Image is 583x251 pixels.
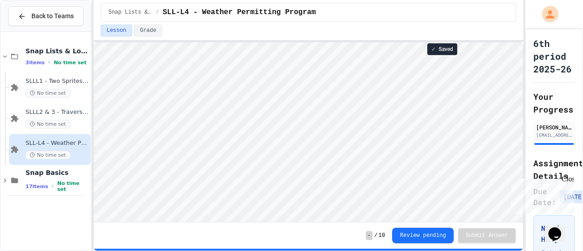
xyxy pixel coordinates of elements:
[8,6,83,26] button: Back to Teams
[374,232,378,239] span: /
[134,25,162,36] button: Grade
[26,151,70,159] span: No time set
[541,223,567,245] h3: Need Help?
[26,77,89,85] span: SLLL1 - Two Sprites Talking
[507,175,574,214] iframe: chat widget
[533,90,575,116] h2: Your Progress
[545,215,574,242] iframe: chat widget
[57,180,89,192] span: No time set
[533,157,575,182] h2: Assignment Details
[532,4,561,25] div: My Account
[536,123,572,131] div: [PERSON_NAME]
[4,4,63,58] div: Chat with us now!Close
[26,120,70,128] span: No time set
[54,60,87,66] span: No time set
[378,232,385,239] span: 10
[458,228,516,243] button: Submit Answer
[26,184,48,190] span: 17 items
[392,228,454,243] button: Review pending
[439,46,453,53] span: Saved
[163,7,316,18] span: SLL-L4 - Weather Permitting Program
[48,59,50,66] span: •
[156,9,159,16] span: /
[431,46,436,53] span: ✓
[536,132,572,138] div: [EMAIL_ADDRESS][DOMAIN_NAME]
[52,183,54,190] span: •
[26,60,45,66] span: 3 items
[26,139,89,147] span: SLL-L4 - Weather Permitting Program
[26,47,89,55] span: Snap Lists & Loops
[533,37,575,75] h1: 6th period 2025-26
[465,232,508,239] span: Submit Answer
[31,11,74,21] span: Back to Teams
[108,9,152,16] span: Snap Lists & Loops
[26,169,89,177] span: Snap Basics
[26,89,70,97] span: No time set
[366,231,373,240] span: -
[101,25,132,36] button: Lesson
[94,42,523,222] iframe: Snap! Programming Environment
[26,108,89,116] span: SLLL2 & 3 - Traversing a List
